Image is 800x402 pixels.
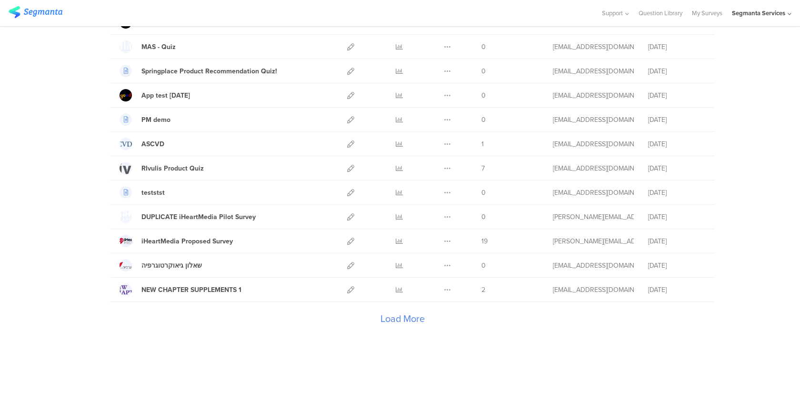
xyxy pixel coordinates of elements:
[120,211,256,223] a: DUPLICATE iHeartMedia Pilot Survey
[120,138,164,150] a: ASCVD
[481,261,486,271] span: 0
[120,259,202,271] a: שאלון גיאוקרטוגרפיה
[141,163,204,173] div: RIvulis Product Quiz
[648,42,705,52] div: [DATE]
[648,90,705,100] div: [DATE]
[141,236,233,246] div: iHeartMedia Proposed Survey
[141,115,170,125] div: PM demo
[648,212,705,222] div: [DATE]
[648,139,705,149] div: [DATE]
[553,188,634,198] div: eliran@segmanta.com
[553,66,634,76] div: eliran@segmanta.com
[141,66,277,76] div: Springplace Product Recommendation Quiz!
[120,113,170,126] a: PM demo
[481,212,486,222] span: 0
[553,139,634,149] div: eliran@segmanta.com
[481,139,484,149] span: 1
[648,261,705,271] div: [DATE]
[602,9,623,18] span: Support
[120,283,241,296] a: NEW CHAPTER SUPPLEMENTS 1
[481,42,486,52] span: 0
[120,162,204,174] a: RIvulis Product Quiz
[141,139,164,149] div: ASCVD
[553,115,634,125] div: shai@segmanta.com
[481,66,486,76] span: 0
[110,302,695,340] div: Load More
[141,90,190,100] div: App test 10.1.24
[553,212,634,222] div: riel@segmanta.com
[481,285,485,295] span: 2
[648,163,705,173] div: [DATE]
[553,236,634,246] div: riel@segmanta.com
[553,90,634,100] div: eliran@segmanta.com
[141,285,241,295] div: NEW CHAPTER SUPPLEMENTS 1
[648,285,705,295] div: [DATE]
[648,66,705,76] div: [DATE]
[648,115,705,125] div: [DATE]
[732,9,785,18] div: Segmanta Services
[553,261,634,271] div: eliran@segmanta.com
[648,236,705,246] div: [DATE]
[481,90,486,100] span: 0
[9,6,62,18] img: segmanta logo
[120,186,165,199] a: teststst
[553,42,634,52] div: eliran@segmanta.com
[553,163,634,173] div: eliran@segmanta.com
[141,42,176,52] div: MAS - Quiz
[481,115,486,125] span: 0
[120,40,176,53] a: MAS - Quiz
[481,188,486,198] span: 0
[553,285,634,295] div: eliran@segmanta.com
[141,212,256,222] div: DUPLICATE iHeartMedia Pilot Survey
[481,163,485,173] span: 7
[120,65,277,77] a: Springplace Product Recommendation Quiz!
[141,188,165,198] div: teststst
[481,236,488,246] span: 19
[120,235,233,247] a: iHeartMedia Proposed Survey
[648,188,705,198] div: [DATE]
[120,89,190,101] a: App test [DATE]
[141,261,202,271] div: שאלון גיאוקרטוגרפיה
